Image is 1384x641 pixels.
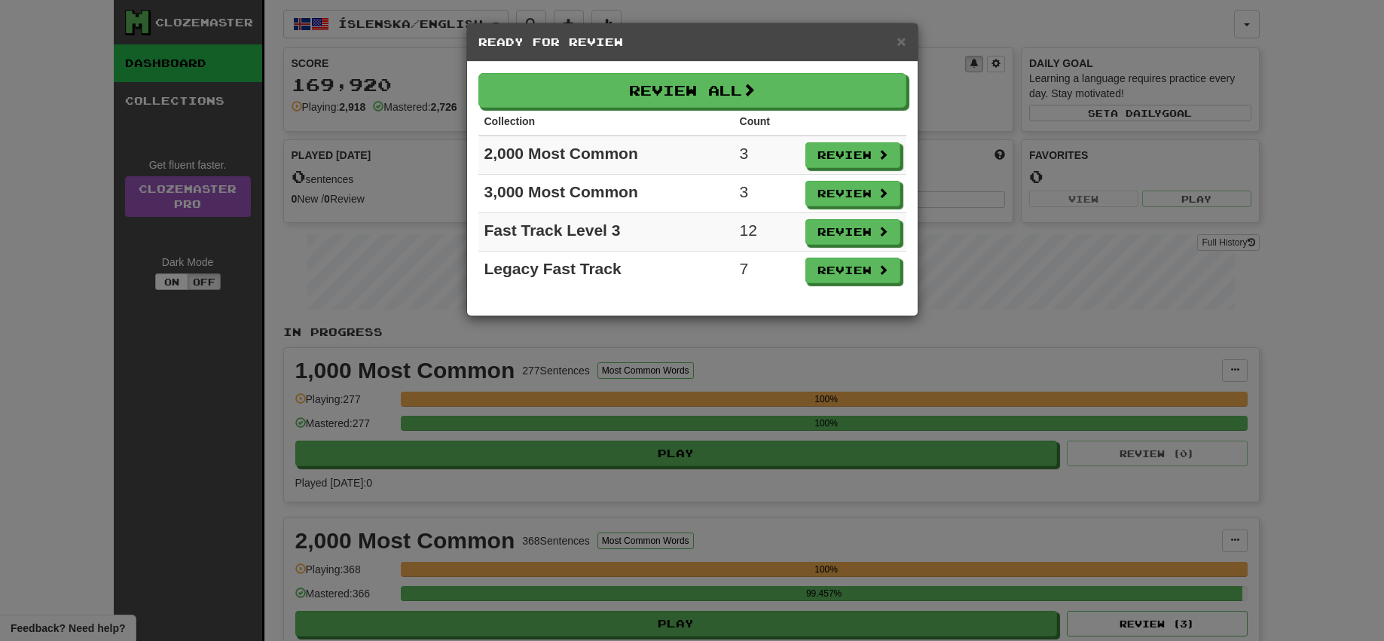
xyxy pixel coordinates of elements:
[897,33,906,49] button: Close
[734,213,799,252] td: 12
[478,213,734,252] td: Fast Track Level 3
[478,108,734,136] th: Collection
[478,35,906,50] h5: Ready for Review
[734,108,799,136] th: Count
[897,32,906,50] span: ×
[478,136,734,175] td: 2,000 Most Common
[805,258,900,283] button: Review
[478,175,734,213] td: 3,000 Most Common
[805,181,900,206] button: Review
[805,142,900,168] button: Review
[478,73,906,108] button: Review All
[805,219,900,245] button: Review
[734,252,799,290] td: 7
[478,252,734,290] td: Legacy Fast Track
[734,175,799,213] td: 3
[734,136,799,175] td: 3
